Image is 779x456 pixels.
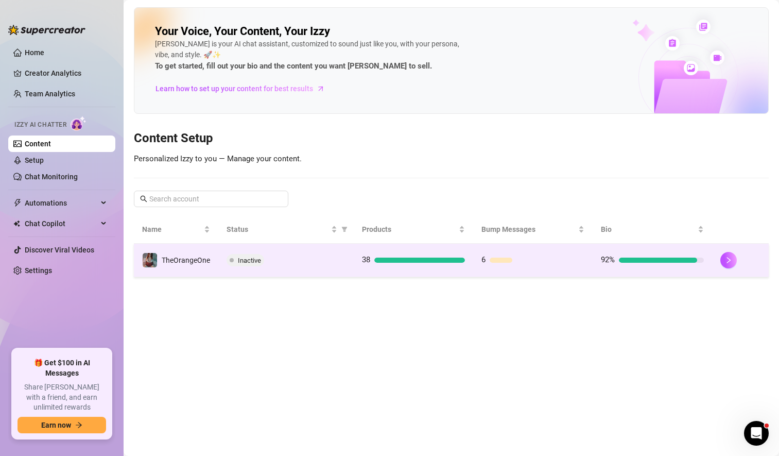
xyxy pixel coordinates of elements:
[149,193,274,205] input: Search account
[155,80,333,97] a: Learn how to set up your content for best results
[25,48,44,57] a: Home
[25,215,98,232] span: Chat Copilot
[71,116,86,131] img: AI Chatter
[25,173,78,181] a: Chat Monitoring
[720,252,737,268] button: right
[13,220,20,227] img: Chat Copilot
[14,120,66,130] span: Izzy AI Chatter
[238,257,261,264] span: Inactive
[18,417,106,433] button: Earn nowarrow-right
[354,215,473,244] th: Products
[339,222,350,237] span: filter
[25,65,107,81] a: Creator Analytics
[218,215,354,244] th: Status
[473,215,593,244] th: Bump Messages
[481,255,486,264] span: 6
[8,25,85,35] img: logo-BBDzfeDw.svg
[25,266,52,275] a: Settings
[227,224,329,235] span: Status
[41,421,71,429] span: Earn now
[75,421,82,429] span: arrow-right
[601,224,696,235] span: Bio
[25,246,94,254] a: Discover Viral Videos
[155,39,464,73] div: [PERSON_NAME] is your AI chat assistant, customized to sound just like you, with your persona, vi...
[725,257,732,264] span: right
[601,255,615,264] span: 92%
[609,8,768,113] img: ai-chatter-content-library-cLFOSyPT.png
[162,256,210,264] span: TheOrangeOne
[481,224,576,235] span: Bump Messages
[18,358,106,378] span: 🎁 Get $100 in AI Messages
[13,199,22,207] span: thunderbolt
[316,83,326,94] span: arrow-right
[155,24,330,39] h2: Your Voice, Your Content, Your Izzy
[25,195,98,211] span: Automations
[134,130,769,147] h3: Content Setup
[25,90,75,98] a: Team Analytics
[18,382,106,413] span: Share [PERSON_NAME] with a friend, and earn unlimited rewards
[593,215,712,244] th: Bio
[744,421,769,446] iframe: Intercom live chat
[362,255,370,264] span: 38
[341,226,348,232] span: filter
[143,253,157,267] img: TheOrangeOne
[142,224,202,235] span: Name
[134,154,302,163] span: Personalized Izzy to you — Manage your content.
[140,195,147,202] span: search
[25,156,44,164] a: Setup
[25,140,51,148] a: Content
[362,224,457,235] span: Products
[155,61,432,71] strong: To get started, fill out your bio and the content you want [PERSON_NAME] to sell.
[134,215,218,244] th: Name
[155,83,313,94] span: Learn how to set up your content for best results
